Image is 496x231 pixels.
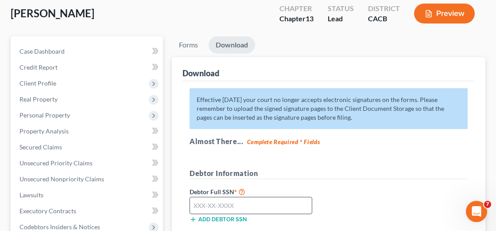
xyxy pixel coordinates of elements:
[172,36,205,54] a: Forms
[209,36,255,54] a: Download
[182,68,219,78] div: Download
[12,123,163,139] a: Property Analysis
[190,88,468,129] p: Effective [DATE] your court no longer accepts electronic signatures on the forms. Please remember...
[12,187,163,203] a: Lawsuits
[19,79,56,87] span: Client Profile
[368,4,400,14] div: District
[11,7,94,20] span: [PERSON_NAME]
[190,168,468,179] h5: Debtor Information
[19,207,76,215] span: Executory Contracts
[466,201,487,222] iframe: Intercom live chat
[12,59,163,75] a: Credit Report
[368,14,400,24] div: CACB
[19,63,58,71] span: Credit Report
[306,14,314,23] span: 13
[279,4,314,14] div: Chapter
[19,143,62,151] span: Secured Claims
[414,4,475,23] button: Preview
[19,175,104,183] span: Unsecured Nonpriority Claims
[19,191,43,199] span: Lawsuits
[190,136,468,147] h5: Almost There...
[328,14,354,24] div: Lead
[19,95,58,103] span: Real Property
[185,186,329,197] label: Debtor Full SSN
[12,155,163,171] a: Unsecured Priority Claims
[19,127,69,135] span: Property Analysis
[12,203,163,219] a: Executory Contracts
[247,138,320,145] strong: Complete Required * Fields
[19,159,93,167] span: Unsecured Priority Claims
[328,4,354,14] div: Status
[279,14,314,24] div: Chapter
[12,171,163,187] a: Unsecured Nonpriority Claims
[19,111,70,119] span: Personal Property
[484,201,491,208] span: 7
[12,139,163,155] a: Secured Claims
[190,197,312,215] input: XXX-XX-XXXX
[19,47,65,55] span: Case Dashboard
[19,223,100,231] span: Codebtors Insiders & Notices
[12,43,163,59] a: Case Dashboard
[190,216,247,223] button: Add debtor SSN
